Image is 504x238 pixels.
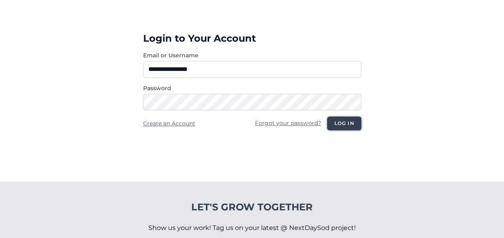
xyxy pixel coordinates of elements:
[148,201,356,214] h4: Let's Grow Together
[327,117,361,130] button: Log in
[143,120,195,127] a: Create an Account
[255,119,321,127] a: Forgot your password?
[143,51,361,59] label: Email or Username
[143,32,361,45] h3: Login to Your Account
[143,84,361,92] label: Password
